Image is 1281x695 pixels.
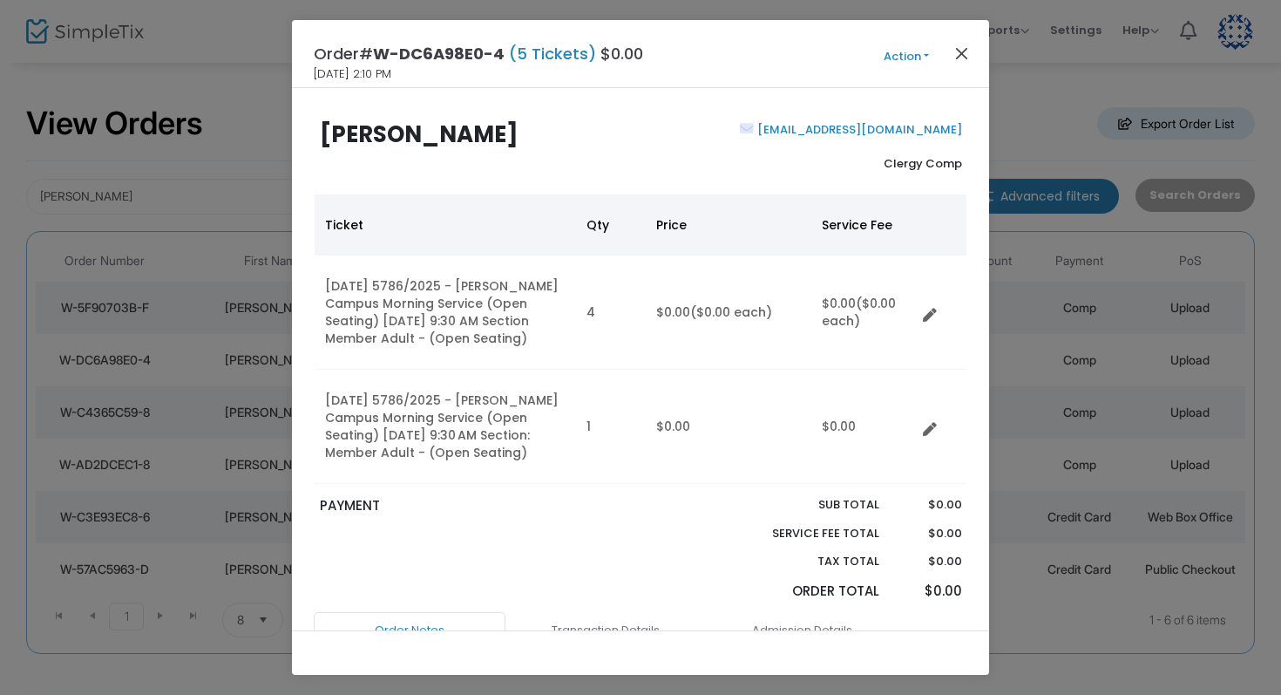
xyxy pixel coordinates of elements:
button: Close [951,42,973,65]
a: Transaction Details [510,612,701,649]
p: PAYMENT [320,496,633,516]
span: Clergy Comp [884,155,962,172]
span: W-DC6A98E0-4 [373,43,505,65]
th: Price [646,194,811,256]
p: $0.00 [896,525,961,542]
a: [EMAIL_ADDRESS][DOMAIN_NAME] [754,121,962,138]
td: $0.00 [646,256,811,370]
p: Service Fee Total [731,525,879,542]
p: Tax Total [731,553,879,570]
span: [DATE] 2:10 PM [314,65,391,83]
b: [PERSON_NAME] [320,119,518,150]
p: Sub total [731,496,879,514]
a: Admission Details [706,612,898,649]
span: (5 Tickets) [505,43,600,65]
p: $0.00 [896,553,961,570]
td: [DATE] 5786/2025 - [PERSON_NAME] Campus Morning Service (Open Seating) [DATE] 9:30 AM Section Mem... [315,256,576,370]
td: 4 [576,256,646,370]
span: ($0.00 each) [822,295,896,330]
h4: Order# $0.00 [314,42,643,65]
td: [DATE] 5786/2025 - [PERSON_NAME] Campus Morning Service (Open Seating) [DATE] 9:30 AM Section: Me... [315,370,576,484]
td: $0.00 [811,370,916,484]
button: Action [854,47,959,66]
td: $0.00 [646,370,811,484]
td: 1 [576,370,646,484]
th: Ticket [315,194,576,256]
td: $0.00 [811,256,916,370]
p: $0.00 [896,496,961,514]
p: $0.00 [896,582,961,602]
span: ($0.00 each) [690,303,772,321]
th: Service Fee [811,194,916,256]
a: Order Notes [314,612,505,649]
div: Data table [315,194,966,484]
th: Qty [576,194,646,256]
p: Order Total [731,582,879,602]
